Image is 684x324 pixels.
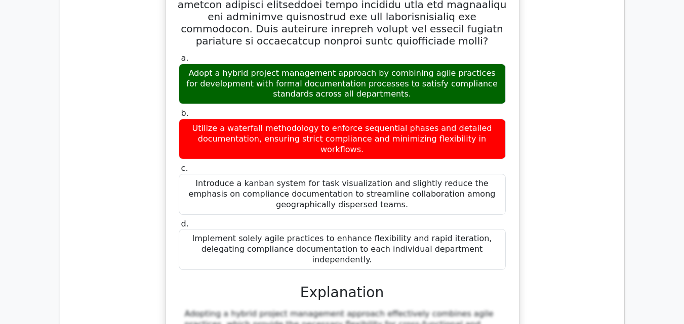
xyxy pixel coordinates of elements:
[179,174,506,214] div: Introduce a kanban system for task visualization and slightly reduce the emphasis on compliance d...
[181,53,189,63] span: a.
[181,108,189,118] span: b.
[185,284,500,301] h3: Explanation
[179,64,506,104] div: Adopt a hybrid project management approach by combining agile practices for development with form...
[181,219,189,228] span: d.
[181,163,188,173] span: c.
[179,229,506,269] div: Implement solely agile practices to enhance flexibility and rapid iteration, delegating complianc...
[179,119,506,159] div: Utilize a waterfall methodology to enforce sequential phases and detailed documentation, ensuring...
